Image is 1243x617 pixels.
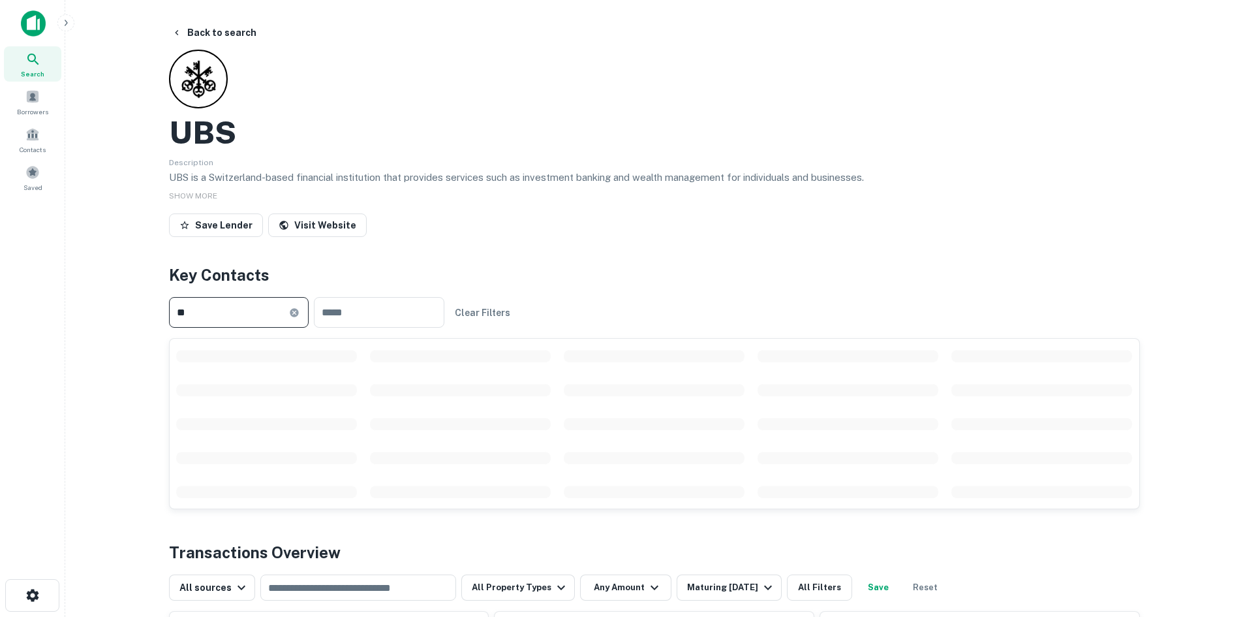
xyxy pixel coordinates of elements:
span: Borrowers [17,106,48,117]
span: Saved [23,182,42,193]
button: Back to search [166,21,262,44]
img: capitalize-icon.png [21,10,46,37]
button: Maturing [DATE] [677,575,782,601]
a: Search [4,46,61,82]
button: All Property Types [461,575,575,601]
h4: Key Contacts [169,263,1140,287]
span: Contacts [20,144,46,155]
button: Any Amount [580,575,671,601]
button: Reset [904,575,946,601]
span: Description [169,158,213,167]
div: All sources [179,580,249,595]
span: SHOW MORE [169,191,217,200]
a: Borrowers [4,84,61,119]
a: Contacts [4,122,61,157]
a: Saved [4,160,61,195]
h2: UBS [169,114,236,151]
div: Maturing [DATE] [687,580,776,595]
button: All sources [169,575,255,601]
p: UBS is a Switzerland-based financial institution that provides services such as investment bankin... [169,170,1140,185]
iframe: Chat Widget [1178,513,1243,575]
button: All Filters [787,575,852,601]
h4: Transactions Overview [169,541,341,564]
button: Save Lender [169,214,263,237]
button: Save your search to get updates of matches that match your search criteria. [857,575,899,601]
div: scrollable content [170,339,1139,509]
span: Search [21,69,44,79]
a: Visit Website [268,214,367,237]
button: Clear Filters [450,301,515,324]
